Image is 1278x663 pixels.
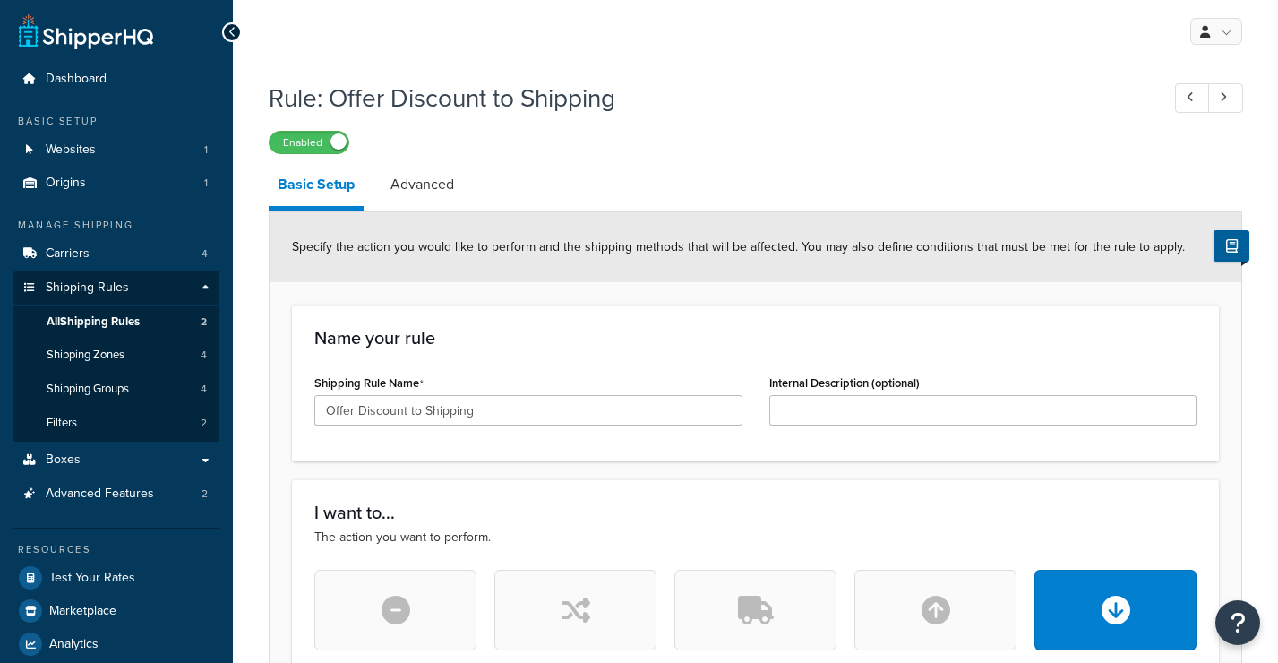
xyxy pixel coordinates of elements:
button: Open Resource Center [1215,600,1260,645]
span: Advanced Features [46,486,154,502]
li: Shipping Groups [13,373,219,406]
span: 2 [201,314,207,330]
label: Shipping Rule Name [314,376,424,391]
a: Basic Setup [269,163,364,211]
a: Carriers4 [13,237,219,271]
div: Basic Setup [13,114,219,129]
span: 4 [201,382,207,397]
li: Shipping Zones [13,339,219,372]
span: 4 [201,348,207,363]
h1: Rule: Offer Discount to Shipping [269,81,1142,116]
label: Enabled [270,132,348,153]
a: Previous Record [1175,83,1210,113]
li: Filters [13,407,219,440]
span: Carriers [46,246,90,262]
span: 1 [204,142,208,158]
span: 1 [204,176,208,191]
li: Carriers [13,237,219,271]
li: Shipping Rules [13,271,219,442]
span: Origins [46,176,86,191]
a: Filters2 [13,407,219,440]
button: Show Help Docs [1214,230,1249,262]
a: Shipping Groups4 [13,373,219,406]
a: Advanced Features2 [13,478,219,511]
p: The action you want to perform. [314,528,1197,547]
span: 4 [202,246,208,262]
span: Test Your Rates [49,571,135,586]
span: Shipping Rules [46,280,129,296]
a: Analytics [13,628,219,660]
span: Filters [47,416,77,431]
a: Websites1 [13,133,219,167]
a: Test Your Rates [13,562,219,594]
a: Marketplace [13,595,219,627]
li: Websites [13,133,219,167]
div: Manage Shipping [13,218,219,233]
span: 2 [201,416,207,431]
span: Analytics [49,637,99,652]
span: Marketplace [49,604,116,619]
a: Advanced [382,163,463,206]
span: Specify the action you would like to perform and the shipping methods that will be affected. You ... [292,237,1185,256]
span: Shipping Zones [47,348,124,363]
span: Dashboard [46,72,107,87]
a: AllShipping Rules2 [13,306,219,339]
div: Resources [13,542,219,557]
a: Next Record [1208,83,1243,113]
li: Advanced Features [13,478,219,511]
span: Boxes [46,452,81,468]
span: Shipping Groups [47,382,129,397]
li: Origins [13,167,219,200]
a: Origins1 [13,167,219,200]
a: Boxes [13,443,219,477]
h3: Name your rule [314,328,1197,348]
h3: I want to... [314,503,1197,522]
a: Shipping Rules [13,271,219,305]
a: Dashboard [13,63,219,96]
span: Websites [46,142,96,158]
span: All Shipping Rules [47,314,140,330]
a: Shipping Zones4 [13,339,219,372]
span: 2 [202,486,208,502]
label: Internal Description (optional) [769,376,920,390]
